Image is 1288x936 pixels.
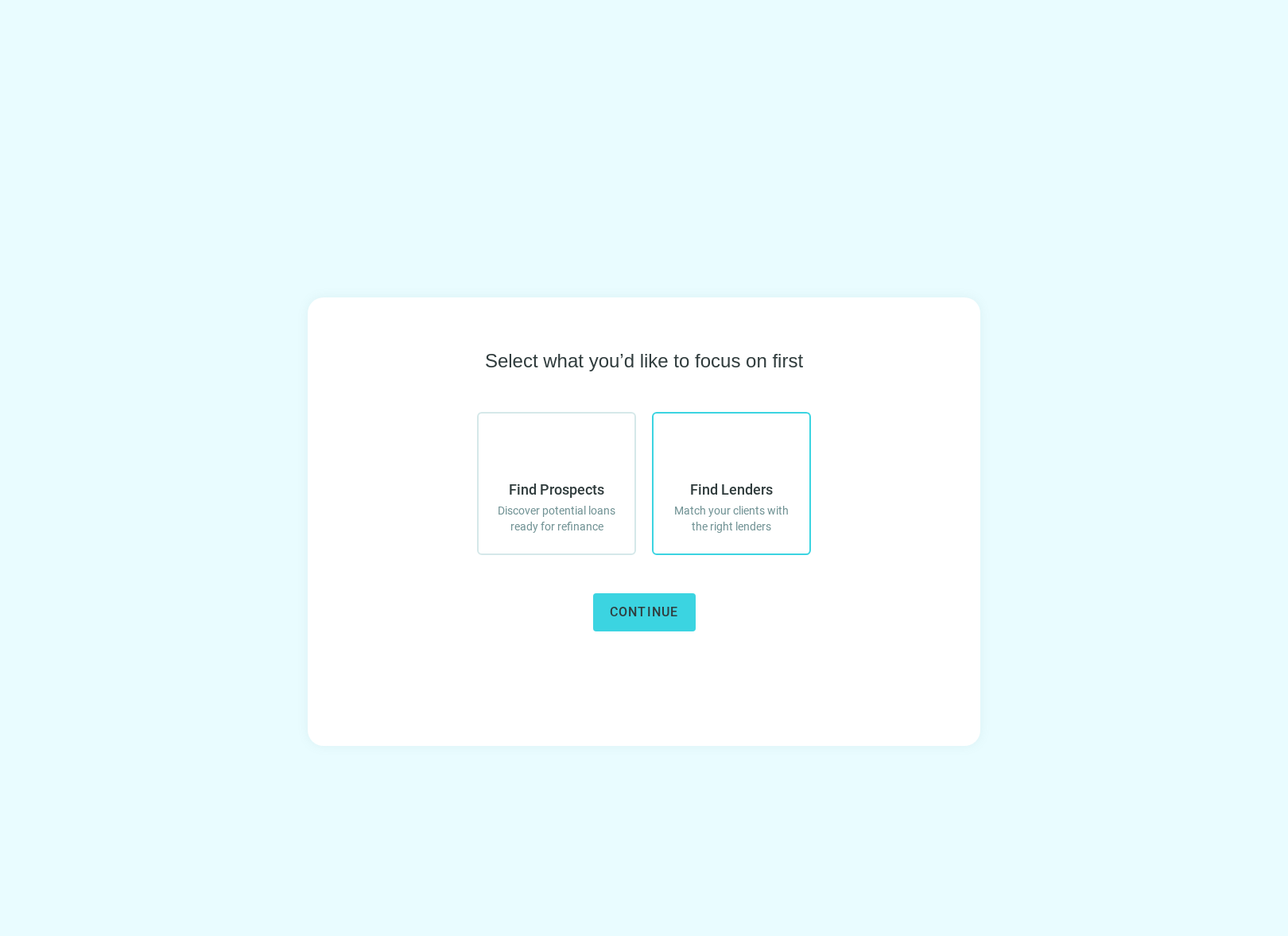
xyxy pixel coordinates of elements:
span: Match your clients with the right lenders [669,503,793,534]
button: Continue [593,593,696,631]
span: Continue [610,604,679,619]
span: Discover potential loans ready for refinance [495,503,619,534]
span: Find Lenders [690,480,773,499]
span: Select what you’d like to focus on first [485,348,803,374]
span: Find Prospects [509,480,604,499]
